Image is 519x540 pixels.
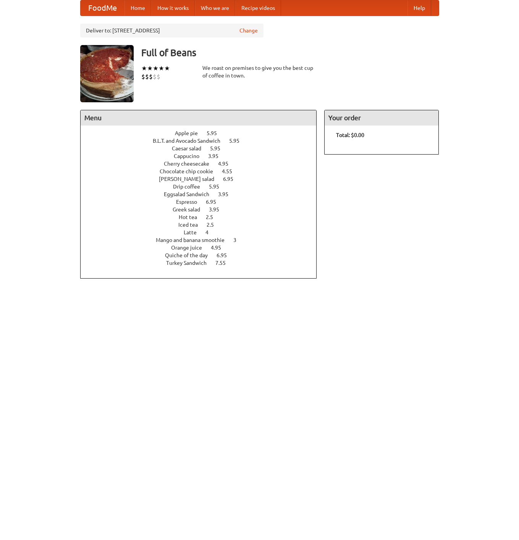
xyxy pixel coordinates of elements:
span: 2.5 [207,222,222,228]
span: Cappucino [174,153,207,159]
a: Apple pie 5.95 [175,130,231,136]
a: Iced tea 2.5 [178,222,228,228]
a: Recipe videos [235,0,281,16]
li: $ [149,73,153,81]
a: Help [407,0,431,16]
a: Latte 4 [184,229,223,235]
h4: Your order [325,110,438,126]
span: 4 [205,229,216,235]
h4: Menu [81,110,317,126]
li: $ [141,73,145,81]
span: Latte [184,229,204,235]
a: Turkey Sandwich 7.55 [166,260,240,266]
span: 3.95 [208,153,226,159]
span: Mango and banana smoothie [156,237,232,243]
span: 5.95 [207,130,225,136]
span: Eggsalad Sandwich [164,191,217,197]
a: Cappucino 3.95 [174,153,233,159]
a: Chocolate chip cookie 4.55 [160,168,246,174]
span: Drip coffee [173,184,208,190]
li: $ [153,73,157,81]
span: 4.95 [218,161,236,167]
a: Eggsalad Sandwich 3.95 [164,191,243,197]
a: FoodMe [81,0,124,16]
li: ★ [164,64,170,73]
li: ★ [141,64,147,73]
span: Apple pie [175,130,205,136]
a: B.L.T. and Avocado Sandwich 5.95 [153,138,254,144]
li: ★ [147,64,153,73]
span: 6.95 [223,176,241,182]
a: Quiche of the day 6.95 [165,252,241,258]
span: 3.95 [209,206,227,213]
span: Caesar salad [172,145,209,152]
span: 3 [233,237,244,243]
span: Hot tea [179,214,205,220]
span: Espresso [176,199,205,205]
a: Drip coffee 5.95 [173,184,233,190]
span: Turkey Sandwich [166,260,214,266]
span: 2.5 [206,214,221,220]
a: Orange juice 4.95 [171,245,235,251]
span: 6.95 [217,252,234,258]
span: Greek salad [173,206,208,213]
span: B.L.T. and Avocado Sandwich [153,138,228,144]
span: Cherry cheesecake [164,161,217,167]
a: Espresso 6.95 [176,199,230,205]
li: $ [157,73,160,81]
span: Quiche of the day [165,252,215,258]
span: Iced tea [178,222,205,228]
span: 5.95 [209,184,227,190]
span: 7.55 [215,260,233,266]
a: Caesar salad 5.95 [172,145,234,152]
div: Deliver to: [STREET_ADDRESS] [80,24,264,37]
img: angular.jpg [80,45,134,102]
span: 6.95 [206,199,224,205]
span: Orange juice [171,245,210,251]
a: How it works [151,0,195,16]
span: 4.55 [222,168,240,174]
a: Home [124,0,151,16]
span: 5.95 [229,138,247,144]
a: Hot tea 2.5 [179,214,227,220]
b: Total: $0.00 [336,132,364,138]
span: 3.95 [218,191,236,197]
a: Greek salad 3.95 [173,206,233,213]
a: Mango and banana smoothie 3 [156,237,251,243]
span: Chocolate chip cookie [160,168,221,174]
span: 4.95 [211,245,229,251]
a: Cherry cheesecake 4.95 [164,161,243,167]
a: Change [239,27,258,34]
h3: Full of Beans [141,45,439,60]
a: Who we are [195,0,235,16]
li: ★ [158,64,164,73]
div: We roast on premises to give you the best cup of coffee in town. [202,64,317,79]
li: ★ [153,64,158,73]
a: [PERSON_NAME] salad 6.95 [159,176,247,182]
li: $ [145,73,149,81]
span: [PERSON_NAME] salad [159,176,222,182]
span: 5.95 [210,145,228,152]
